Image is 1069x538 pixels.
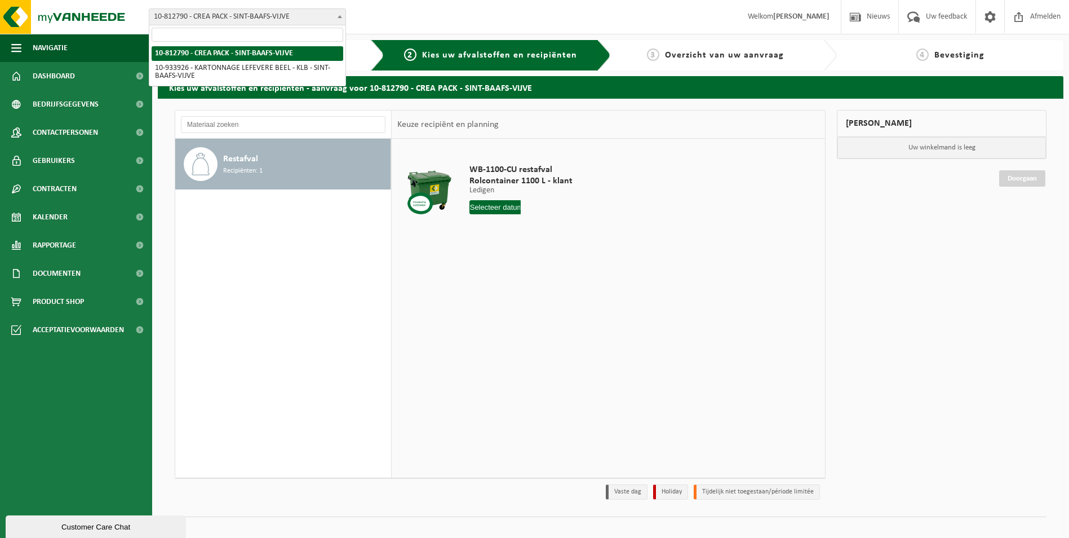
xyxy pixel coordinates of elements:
span: Recipiënten: 1 [223,166,263,177]
h2: Kies uw afvalstoffen en recipiënten - aanvraag voor 10-812790 - CREA PACK - SINT-BAAFS-VIJVE [158,76,1063,98]
iframe: chat widget [6,513,188,538]
span: 10-812790 - CREA PACK - SINT-BAAFS-VIJVE [149,8,346,25]
p: Uw winkelmand is leeg [837,137,1046,158]
span: Dashboard [33,62,75,90]
li: 10-933926 - KARTONNAGE LEFEVERE BEEL - KLB - SINT-BAAFS-VIJVE [152,61,343,83]
strong: [PERSON_NAME] [773,12,830,21]
div: Keuze recipiënt en planning [392,111,504,139]
span: Contactpersonen [33,118,98,147]
span: 2 [404,48,416,61]
button: Restafval Recipiënten: 1 [175,139,391,189]
span: Rolcontainer 1100 L - klant [469,175,573,187]
a: Doorgaan [999,170,1045,187]
span: Gebruikers [33,147,75,175]
li: Holiday [653,484,688,500]
span: Restafval [223,152,258,166]
span: Rapportage [33,231,76,259]
input: Selecteer datum [469,200,521,214]
span: Contracten [33,175,77,203]
span: Acceptatievoorwaarden [33,316,124,344]
span: 3 [647,48,659,61]
span: Kies uw afvalstoffen en recipiënten [422,51,577,60]
span: Bevestiging [934,51,984,60]
span: 10-812790 - CREA PACK - SINT-BAAFS-VIJVE [149,9,345,25]
li: Tijdelijk niet toegestaan/période limitée [694,484,820,500]
li: 10-812790 - CREA PACK - SINT-BAAFS-VIJVE [152,46,343,61]
span: Navigatie [33,34,68,62]
span: Bedrijfsgegevens [33,90,99,118]
span: 4 [916,48,929,61]
span: WB-1100-CU restafval [469,164,573,175]
input: Materiaal zoeken [181,116,385,133]
span: Kalender [33,203,68,231]
span: Documenten [33,259,81,288]
p: Ledigen [469,187,573,195]
li: Vaste dag [606,484,647,500]
span: Product Shop [33,288,84,316]
span: Overzicht van uw aanvraag [665,51,784,60]
div: [PERSON_NAME] [837,110,1046,137]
